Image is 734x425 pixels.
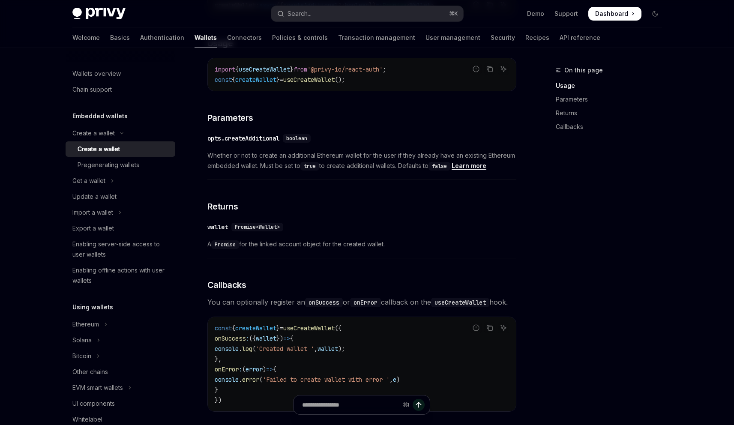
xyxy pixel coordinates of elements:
[215,335,246,342] span: onSuccess
[215,365,239,373] span: onError
[215,324,232,332] span: const
[498,63,509,75] button: Ask AI
[272,27,328,48] a: Policies & controls
[207,296,516,308] span: You can optionally register an or callback on the hook.
[283,335,290,342] span: =>
[72,367,108,377] div: Other chains
[527,9,544,18] a: Demo
[72,319,99,329] div: Ethereum
[276,76,280,84] span: }
[66,221,175,236] a: Export a wallet
[72,223,114,233] div: Export a wallet
[393,376,396,383] span: e
[72,383,123,393] div: EVM smart wallets
[242,365,246,373] span: (
[484,322,495,333] button: Copy the contents from the code block
[66,396,175,411] a: UI components
[207,150,516,171] span: Whether or not to create an additional Ethereum wallet for the user if they already have an exist...
[207,134,279,143] div: opts.createAdditional
[72,8,126,20] img: dark logo
[72,192,117,202] div: Update a wallet
[302,395,399,414] input: Ask a question...
[588,7,641,21] a: Dashboard
[338,345,345,353] span: );
[66,141,175,157] a: Create a wallet
[396,376,400,383] span: )
[314,345,318,353] span: ,
[452,162,486,170] a: Learn more
[66,66,175,81] a: Wallets overview
[556,106,669,120] a: Returns
[263,376,389,383] span: 'Failed to create wallet with error '
[66,317,175,332] button: Toggle Ethereum section
[283,76,335,84] span: useCreateWallet
[66,380,175,395] button: Toggle EVM smart wallets section
[66,364,175,380] a: Other chains
[72,84,112,95] div: Chain support
[498,322,509,333] button: Ask AI
[286,135,307,142] span: boolean
[66,173,175,189] button: Toggle Get a wallet section
[246,365,263,373] span: error
[78,160,139,170] div: Pregenerating wallets
[273,365,276,373] span: {
[263,365,266,373] span: )
[66,157,175,173] a: Pregenerating wallets
[525,27,549,48] a: Recipes
[484,63,495,75] button: Copy the contents from the code block
[207,112,253,124] span: Parameters
[227,27,262,48] a: Connectors
[556,79,669,93] a: Usage
[431,298,489,307] code: useCreateWallet
[413,399,425,411] button: Send message
[215,76,232,84] span: const
[72,111,128,121] h5: Embedded wallets
[383,66,386,73] span: ;
[290,66,294,73] span: }
[232,324,235,332] span: {
[556,93,669,106] a: Parameters
[78,144,120,154] div: Create a wallet
[235,66,239,73] span: {
[335,324,342,332] span: ({
[66,189,175,204] a: Update a wallet
[66,263,175,288] a: Enabling offline actions with user wallets
[470,322,482,333] button: Report incorrect code
[246,335,249,342] span: :
[110,27,130,48] a: Basics
[271,6,463,21] button: Open search
[280,324,283,332] span: =
[215,386,218,394] span: }
[239,365,242,373] span: :
[232,76,235,84] span: {
[72,128,115,138] div: Create a wallet
[259,376,263,383] span: (
[66,126,175,141] button: Toggle Create a wallet section
[207,223,228,231] div: wallet
[72,398,115,409] div: UI components
[276,335,283,342] span: })
[239,376,242,383] span: .
[280,76,283,84] span: =
[266,365,273,373] span: =>
[140,27,184,48] a: Authentication
[249,335,256,342] span: ({
[256,345,314,353] span: 'Created wallet '
[294,66,307,73] span: from
[449,10,458,17] span: ⌘ K
[215,66,235,73] span: import
[72,302,113,312] h5: Using wallets
[72,239,170,260] div: Enabling server-side access to user wallets
[350,298,381,307] code: onError
[428,162,450,171] code: false
[235,324,276,332] span: createWallet
[66,332,175,348] button: Toggle Solana section
[564,65,603,75] span: On this page
[72,176,105,186] div: Get a wallet
[470,63,482,75] button: Report incorrect code
[242,376,259,383] span: error
[283,324,335,332] span: useCreateWallet
[207,201,238,212] span: Returns
[239,345,242,353] span: .
[235,76,276,84] span: createWallet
